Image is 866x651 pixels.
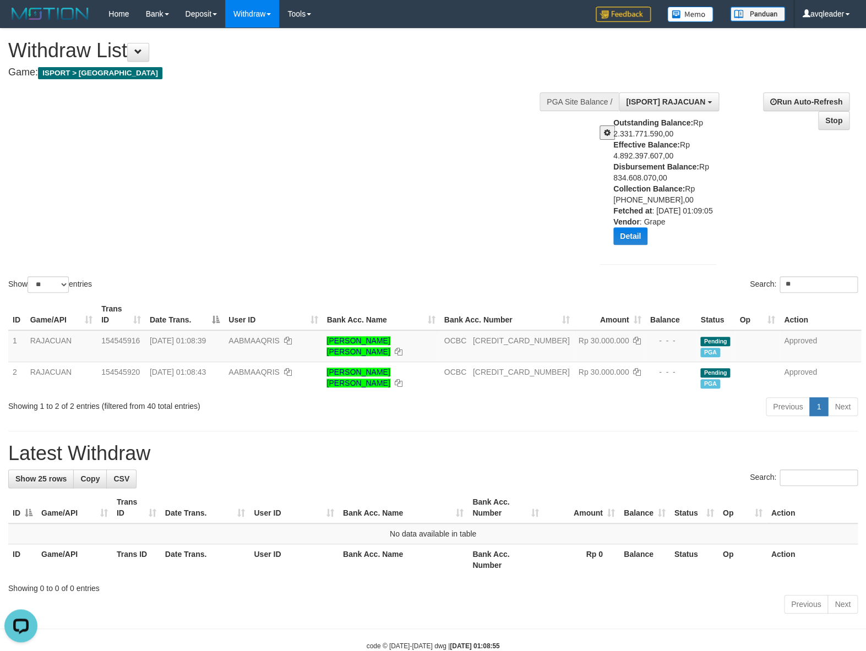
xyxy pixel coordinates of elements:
[326,336,390,356] a: [PERSON_NAME] [PERSON_NAME]
[468,544,543,576] th: Bank Acc. Number
[322,299,439,330] th: Bank Acc. Name: activate to sort column ascending
[613,217,639,226] b: Vendor
[26,299,97,330] th: Game/API: activate to sort column ascending
[26,362,97,393] td: RAJACUAN
[113,474,129,483] span: CSV
[37,544,112,576] th: Game/API
[28,276,69,293] select: Showentries
[367,642,500,650] small: code © [DATE]-[DATE] dwg |
[626,97,705,106] span: [ISPORT] RAJACUAN
[80,474,100,483] span: Copy
[619,492,670,523] th: Balance: activate to sort column ascending
[645,299,696,330] th: Balance
[8,299,26,330] th: ID
[718,492,767,523] th: Op: activate to sort column ascending
[700,368,730,378] span: Pending
[670,544,718,576] th: Status
[543,544,619,576] th: Rp 0
[763,92,849,111] a: Run Auto-Refresh
[780,299,861,330] th: Action
[750,469,858,486] label: Search:
[700,379,720,389] span: PGA
[101,336,140,345] span: 154545916
[780,362,861,393] td: Approved
[613,184,685,193] b: Collection Balance:
[818,111,849,130] a: Stop
[780,469,858,486] input: Search:
[8,578,858,594] div: Showing 0 to 0 of 0 entries
[4,4,37,37] button: Open LiveChat chat widget
[444,336,466,345] span: OCBC
[468,492,543,523] th: Bank Acc. Number: activate to sort column ascending
[735,299,780,330] th: Op: activate to sort column ascending
[780,276,858,293] input: Search:
[540,92,619,111] div: PGA Site Balance /
[473,368,570,376] span: Copy 693815733169 to clipboard
[8,523,858,544] td: No data available in table
[613,117,725,253] div: Rp 2.331.771.590,00 Rp 4.892.397.607,00 Rp 834.608.070,00 Rp [PHONE_NUMBER],00 : [DATE] 01:09:05 ...
[766,397,810,416] a: Previous
[224,299,322,330] th: User ID: activate to sort column ascending
[450,642,499,650] strong: [DATE] 01:08:55
[784,595,828,614] a: Previous
[73,469,107,488] a: Copy
[8,544,37,576] th: ID
[613,162,699,171] b: Disbursement Balance:
[827,595,858,614] a: Next
[613,140,680,149] b: Effective Balance:
[578,336,629,345] span: Rp 30.000.000
[650,335,691,346] div: - - -
[730,7,785,21] img: panduan.png
[696,299,735,330] th: Status
[326,368,390,387] a: [PERSON_NAME] [PERSON_NAME]
[700,348,720,357] span: PGA
[8,396,352,412] div: Showing 1 to 2 of 2 entries (filtered from 40 total entries)
[106,469,137,488] a: CSV
[15,474,67,483] span: Show 25 rows
[780,330,861,362] td: Approved
[827,397,858,416] a: Next
[339,492,468,523] th: Bank Acc. Name: activate to sort column ascending
[440,299,574,330] th: Bank Acc. Number: activate to sort column ascending
[8,40,567,62] h1: Withdraw List
[574,299,645,330] th: Amount: activate to sort column ascending
[670,492,718,523] th: Status: activate to sort column ascending
[619,92,719,111] button: [ISPORT] RAJACUAN
[619,544,670,576] th: Balance
[667,7,714,22] img: Button%20Memo.svg
[650,366,691,378] div: - - -
[473,336,570,345] span: Copy 693815733169 to clipboard
[38,67,162,79] span: ISPORT > [GEOGRAPHIC_DATA]
[339,544,468,576] th: Bank Acc. Name
[150,336,206,345] span: [DATE] 01:08:39
[8,330,26,362] td: 1
[8,362,26,393] td: 2
[249,544,339,576] th: User ID
[161,544,250,576] th: Date Trans.
[97,299,145,330] th: Trans ID: activate to sort column ascending
[101,368,140,376] span: 154545920
[718,544,767,576] th: Op
[112,492,161,523] th: Trans ID: activate to sort column ascending
[145,299,224,330] th: Date Trans.: activate to sort column descending
[228,336,280,345] span: AABMAAQRIS
[8,67,567,78] h4: Game:
[444,368,466,376] span: OCBC
[613,206,652,215] b: Fetched at
[249,492,339,523] th: User ID: activate to sort column ascending
[700,337,730,346] span: Pending
[161,492,250,523] th: Date Trans.: activate to sort column ascending
[750,276,858,293] label: Search:
[578,368,629,376] span: Rp 30.000.000
[543,492,619,523] th: Amount: activate to sort column ascending
[112,544,161,576] th: Trans ID
[26,330,97,362] td: RAJACUAN
[37,492,112,523] th: Game/API: activate to sort column ascending
[8,6,92,22] img: MOTION_logo.png
[766,544,858,576] th: Action
[150,368,206,376] span: [DATE] 01:08:43
[8,276,92,293] label: Show entries
[613,118,693,127] b: Outstanding Balance:
[613,227,647,245] button: Detail
[8,492,37,523] th: ID: activate to sort column descending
